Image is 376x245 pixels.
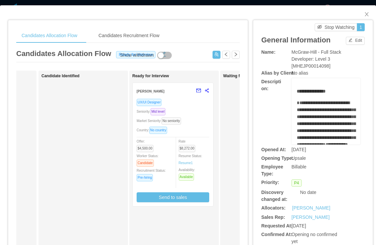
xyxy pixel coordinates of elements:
b: Employee Type: [261,164,283,176]
span: No seniority [161,117,181,125]
b: Opening Type: [261,155,293,161]
span: UX/UI Designer [137,99,161,106]
button: icon: edit [158,50,169,57]
a: Resume1 [179,160,193,165]
span: Recruitment Status: [137,169,166,179]
span: P4 [291,179,302,187]
b: Priority: [261,180,279,185]
b: Discovery changed at: [261,190,287,202]
span: No alias [291,70,308,76]
b: Name: [261,49,276,55]
span: share-alt [205,88,209,93]
b: Sales Rep: [261,214,285,220]
span: Country: [137,128,170,132]
span: Worker Status: [137,154,158,165]
button: icon: right [232,51,240,59]
span: Seniority: [137,110,168,113]
span: Opening no confirmed yet [291,232,337,244]
h1: Ready for Interview [132,74,225,79]
article: Candidates Allocation Flow [16,48,111,59]
button: icon: editEdit [346,37,365,45]
span: Ready for interview [116,51,156,58]
b: Alias by Client: [261,70,295,76]
b: Description: [261,79,281,91]
span: McGraw-Hill - Full Stack Developer: Level 3 [MHEJP00014098] [291,49,341,69]
span: [DATE] [291,223,306,228]
b: Opened At: [261,147,286,152]
div: rdw-wrapper [291,78,360,145]
button: icon: left [222,51,230,59]
button: icon: eye-invisibleStop Watching [315,23,357,31]
span: Market Seniority: [137,119,184,123]
span: [DATE] [291,147,306,152]
div: Candidates Recruitment Flow [93,28,165,43]
span: Mid level [151,108,165,115]
span: Rate [179,140,198,150]
strong: [PERSON_NAME] [137,90,164,93]
h1: Waiting for Client Approval [223,74,316,79]
span: No country [149,127,167,134]
b: Allocators: [261,205,285,211]
div: Candidates Allocation Flow [16,28,83,43]
span: Upsale [291,155,306,161]
span: $4,500.00 [137,145,154,152]
b: Requested At: [261,223,292,228]
span: No date [300,190,316,195]
button: Send to sales [137,192,209,202]
i: icon: close [364,12,369,17]
h1: Candidate Identified [41,74,134,79]
span: Availability: [179,168,197,179]
span: Pre-hiring [137,174,153,181]
div: rdw-editor [297,88,355,154]
button: Close [357,5,376,24]
span: Billable [291,164,306,169]
button: 1 [357,23,365,31]
span: Offer: [137,140,156,150]
b: Confirmed At: [261,232,292,237]
span: Resume Status: [179,154,202,165]
span: $8,272.00 [179,145,196,152]
a: [PERSON_NAME] [291,214,330,220]
span: Candidate [137,159,154,167]
button: icon: usergroup-add [213,51,220,59]
span: Available [179,173,194,181]
article: General Information [261,34,331,45]
a: [PERSON_NAME] [292,205,330,212]
div: Show withdrawn [120,52,154,59]
button: mail [193,86,201,96]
